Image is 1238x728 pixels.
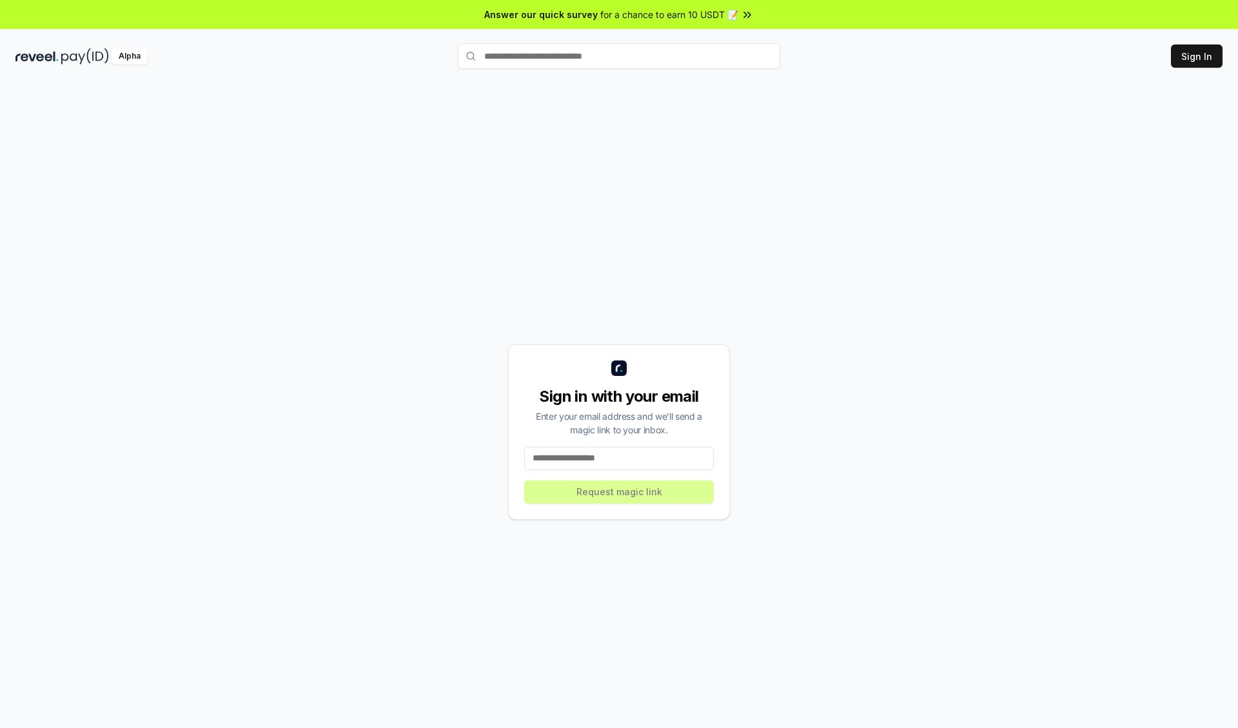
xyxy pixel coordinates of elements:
div: Alpha [112,48,148,64]
span: for a chance to earn 10 USDT 📝 [600,8,738,21]
img: logo_small [611,360,627,376]
span: Answer our quick survey [484,8,598,21]
img: pay_id [61,48,109,64]
div: Enter your email address and we’ll send a magic link to your inbox. [524,409,714,437]
div: Sign in with your email [524,386,714,407]
button: Sign In [1171,44,1223,68]
img: reveel_dark [15,48,59,64]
